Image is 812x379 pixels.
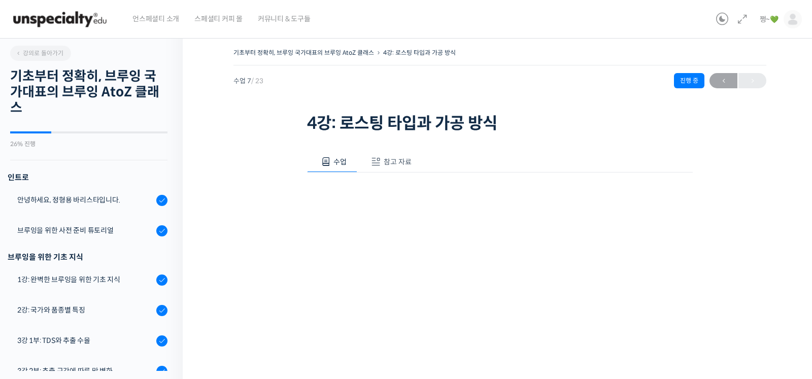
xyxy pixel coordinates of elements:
[709,73,737,88] a: ←이전
[17,194,153,205] div: 안녕하세요, 정형용 바리스타입니다.
[8,170,167,184] h3: 인트로
[17,365,153,376] div: 3강 2부: 추출 구간에 따른 맛 변화
[10,141,167,147] div: 26% 진행
[251,77,263,85] span: / 23
[17,335,153,346] div: 3강 1부: TDS와 추출 수율
[384,157,412,166] span: 참고 자료
[15,49,63,57] span: 강의로 돌아가기
[383,49,456,56] a: 4강: 로스팅 타입과 가공 방식
[233,49,374,56] a: 기초부터 정확히, 브루잉 국가대표의 브루잉 AtoZ 클래스
[333,157,347,166] span: 수업
[307,114,693,133] h1: 4강: 로스팅 타입과 가공 방식
[10,46,71,61] a: 강의로 돌아가기
[17,274,153,285] div: 1강: 완벽한 브루잉을 위한 기초 지식
[674,73,704,88] div: 진행 중
[17,304,153,316] div: 2강: 국가와 품종별 특징
[709,74,737,88] span: ←
[8,250,167,264] div: 브루잉을 위한 기초 지식
[17,225,153,236] div: 브루잉을 위한 사전 준비 튜토리얼
[233,78,263,84] span: 수업 7
[10,68,167,116] h2: 기초부터 정확히, 브루잉 국가대표의 브루잉 AtoZ 클래스
[760,15,779,24] span: 쩡~💚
